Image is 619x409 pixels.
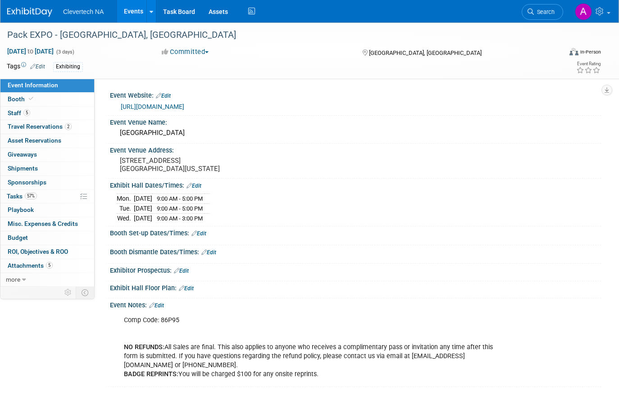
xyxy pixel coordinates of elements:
a: Event Information [0,79,94,92]
a: Travel Reservations2 [0,120,94,134]
div: Comp Code: 86P95 All Sales are final. This also applies to anyone who receives a complimentary pa... [118,311,505,384]
div: Exhibiting [53,62,83,72]
span: Event Information [8,81,58,89]
div: Exhibit Hall Dates/Times: [110,179,601,190]
span: more [6,276,20,283]
a: Giveaways [0,148,94,162]
span: Staff [8,109,30,117]
span: Shipments [8,165,38,172]
a: more [0,273,94,287]
a: ROI, Objectives & ROO [0,245,94,259]
td: [DATE] [134,194,152,204]
span: 9:00 AM - 3:00 PM [157,215,203,222]
span: Booth [8,95,35,103]
div: [GEOGRAPHIC_DATA] [117,126,594,140]
a: Sponsorships [0,176,94,189]
a: Edit [179,285,194,292]
td: Tue. [117,204,134,214]
a: Shipments [0,162,94,175]
span: to [26,48,35,55]
div: Event Format [513,47,601,60]
span: Misc. Expenses & Credits [8,220,78,227]
button: Committed [159,47,212,57]
div: Event Website: [110,89,601,100]
span: [DATE] [DATE] [7,47,54,55]
b: NO REFUNDS: [124,343,164,351]
span: Budget [8,234,28,241]
div: Event Venue Name: [110,116,601,127]
span: 5 [46,262,53,269]
img: Format-Inperson.png [569,48,578,55]
a: Edit [149,302,164,309]
span: (3 days) [55,49,74,55]
a: Search [522,4,563,20]
div: Booth Dismantle Dates/Times: [110,245,601,257]
td: Toggle Event Tabs [76,287,95,298]
span: Playbook [8,206,34,213]
a: Misc. Expenses & Credits [0,217,94,231]
div: Exhibit Hall Floor Plan: [110,281,601,293]
div: Event Notes: [110,298,601,310]
span: Travel Reservations [8,123,72,130]
i: Booth reservation complete [29,96,33,101]
a: [URL][DOMAIN_NAME] [121,103,184,110]
td: Personalize Event Tab Strip [60,287,76,298]
td: Wed. [117,213,134,223]
span: Tasks [7,193,37,200]
span: 57% [25,193,37,199]
span: Sponsorships [8,179,46,186]
a: Attachments5 [0,259,94,273]
a: Tasks57% [0,190,94,203]
td: Mon. [117,194,134,204]
img: Adnelys Hernandez [575,3,592,20]
div: Booth Set-up Dates/Times: [110,226,601,238]
span: 2 [65,123,72,130]
div: Event Venue Address: [110,144,601,155]
div: Pack EXPO - [GEOGRAPHIC_DATA], [GEOGRAPHIC_DATA] [4,27,551,43]
td: Tags [7,62,45,72]
span: Attachments [8,262,53,269]
a: Budget [0,231,94,245]
div: Event Rating [576,62,601,66]
a: Staff5 [0,107,94,120]
span: Clevertech NA [63,8,104,15]
a: Booth [0,93,94,106]
a: Edit [187,183,201,189]
a: Playbook [0,203,94,217]
td: [DATE] [134,213,152,223]
img: ExhibitDay [7,8,52,17]
pre: [STREET_ADDRESS] [GEOGRAPHIC_DATA][US_STATE] [120,157,305,173]
b: BADGE REPRINTS: [124,370,178,378]
a: Edit [156,93,171,99]
span: 9:00 AM - 5:00 PM [157,195,203,202]
a: Edit [174,268,189,274]
span: Search [534,9,555,15]
span: 5 [23,109,30,116]
a: Edit [30,63,45,70]
div: Exhibitor Prospectus: [110,264,601,275]
span: Giveaways [8,151,37,158]
span: 9:00 AM - 5:00 PM [157,205,203,212]
span: [GEOGRAPHIC_DATA], [GEOGRAPHIC_DATA] [369,49,482,56]
a: Edit [201,249,216,256]
span: ROI, Objectives & ROO [8,248,68,255]
a: Edit [191,230,206,237]
div: In-Person [580,49,601,55]
span: Asset Reservations [8,137,61,144]
td: [DATE] [134,204,152,214]
a: Asset Reservations [0,134,94,148]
